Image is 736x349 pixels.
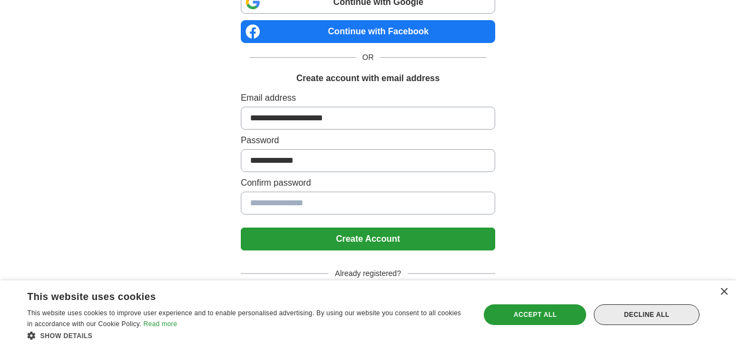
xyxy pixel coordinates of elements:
label: Password [241,134,495,147]
label: Email address [241,91,495,105]
a: Read more, opens a new window [143,320,177,328]
span: Show details [40,332,93,340]
button: Create Account [241,228,495,250]
a: Continue with Facebook [241,20,495,43]
div: Accept all [484,304,586,325]
span: OR [356,52,380,63]
span: This website uses cookies to improve user experience and to enable personalised advertising. By u... [27,309,461,328]
h1: Create account with email address [296,72,440,85]
label: Confirm password [241,176,495,189]
span: Already registered? [329,268,407,279]
div: Show details [27,330,467,341]
div: This website uses cookies [27,287,440,303]
div: Close [720,288,728,296]
div: Decline all [594,304,699,325]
